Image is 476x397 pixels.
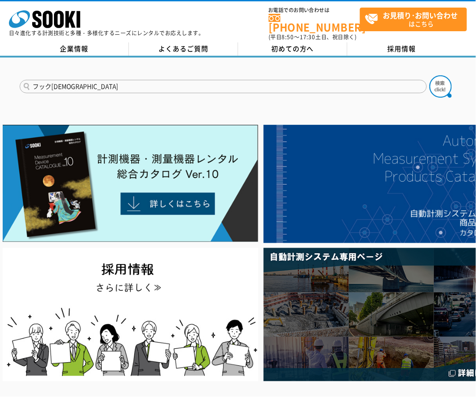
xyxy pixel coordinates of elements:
[20,42,129,56] a: 企業情報
[271,44,314,54] span: 初めての方へ
[3,125,258,242] img: Catalog Ver10
[300,33,316,41] span: 17:30
[20,80,427,93] input: 商品名、型式、NETIS番号を入力してください
[269,33,357,41] span: (平日 ～ 土日、祝日除く)
[383,10,458,21] strong: お見積り･お問い合わせ
[269,14,360,32] a: [PHONE_NUMBER]
[3,248,258,381] img: SOOKI recruit
[360,8,467,31] a: お見積り･お問い合わせはこちら
[9,30,204,36] p: 日々進化する計測技術と多種・多様化するニーズにレンタルでお応えします。
[129,42,238,56] a: よくあるご質問
[365,8,467,30] span: はこちら
[238,42,348,56] a: 初めての方へ
[282,33,294,41] span: 8:50
[348,42,457,56] a: 採用情報
[269,8,360,13] span: お電話でのお問い合わせは
[430,75,452,98] img: btn_search.png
